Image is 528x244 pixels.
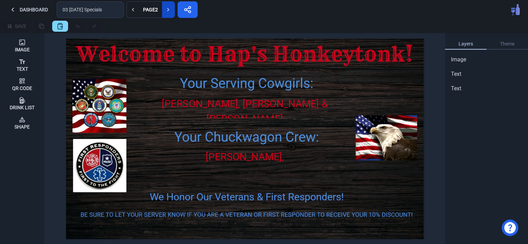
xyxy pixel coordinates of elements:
[451,84,461,93] span: Text
[3,113,41,132] button: Shape
[17,67,28,71] div: Text
[3,74,41,94] button: Qr Code
[451,70,461,78] span: Text
[3,1,54,18] button: Dashboard
[139,1,162,18] button: Page2
[196,149,294,194] div: [PERSON_NAME], [PERSON_NAME] & [PERSON_NAME]
[15,47,30,52] div: Image
[511,4,520,15] img: Pub Menu
[10,105,35,110] div: Drink List
[3,36,41,55] button: Image
[3,55,41,74] button: Text
[149,96,341,126] div: [PERSON_NAME], [PERSON_NAME] & [PERSON_NAME]
[451,55,466,64] span: Image
[487,39,528,50] a: Theme
[445,39,487,50] a: Layers
[3,94,41,113] button: Drink List
[15,124,30,129] div: Shape
[12,86,32,91] div: Qr Code
[142,7,159,12] div: Page 2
